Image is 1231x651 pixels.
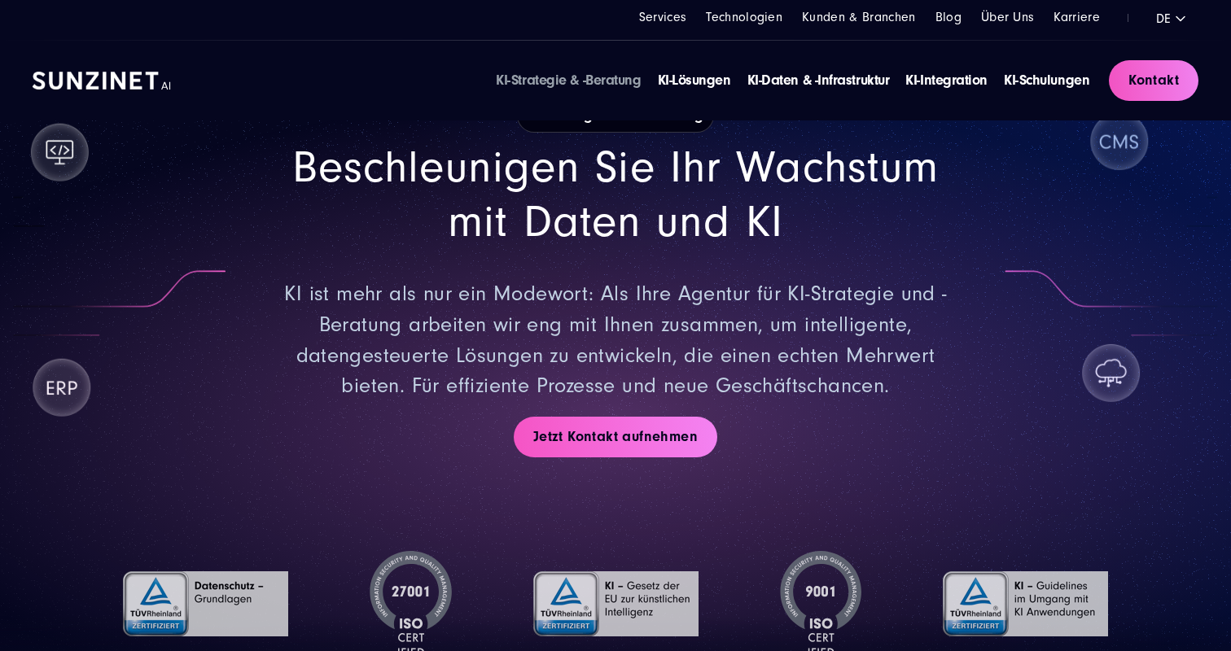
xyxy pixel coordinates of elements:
[802,10,915,24] a: Kunden & Branchen
[658,72,731,89] a: KI-Lösungen
[1054,10,1100,24] a: Karriere
[1109,60,1198,101] a: Kontakt
[905,72,988,89] a: KI-Integration
[706,10,782,24] a: Technologien
[496,72,641,89] a: KI-Strategie & -Beratung
[935,10,962,24] a: Blog
[514,417,717,457] a: Jetzt Kontakt aufnehmen
[747,72,890,89] a: KI-Daten & -Infrastruktur
[1004,72,1089,89] a: KI-Schulungen
[265,141,965,249] h2: Beschleunigen Sie Ihr Wachstum mit Daten und KI
[265,279,965,402] p: KI ist mehr als nur ein Modewort: Als Ihre Agentur für KI-Strategie und -Beratung arbeiten wir en...
[33,72,171,90] img: SUNZINET AI Logo
[639,8,1100,27] div: Navigation Menu
[639,10,687,24] a: Services
[496,70,1089,91] div: Navigation Menu
[981,10,1035,24] a: Über Uns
